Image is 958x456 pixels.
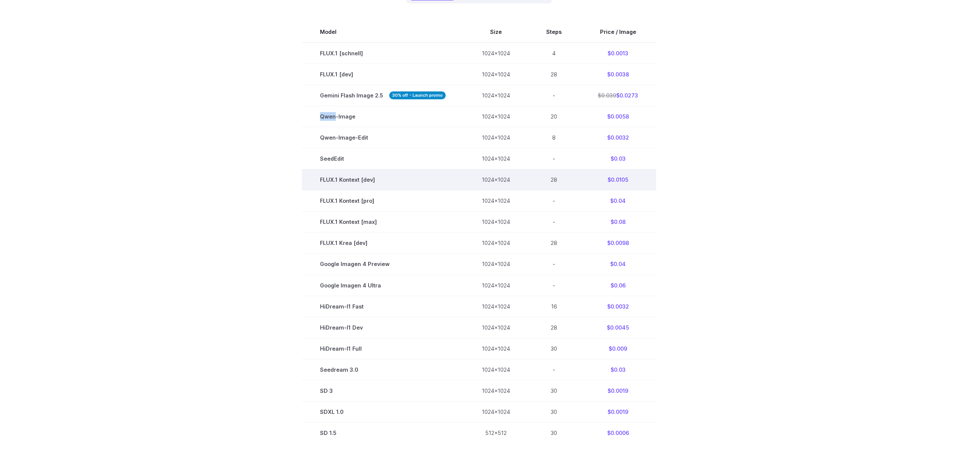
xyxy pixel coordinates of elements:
td: $0.06 [580,275,656,296]
td: 4 [528,43,580,64]
td: $0.0105 [580,169,656,190]
s: $0.039 [598,92,616,99]
td: 1024x1024 [464,190,528,211]
td: SDXL 1.0 [302,401,464,422]
td: 1024x1024 [464,317,528,338]
td: SD 1.5 [302,422,464,443]
td: - [528,275,580,296]
td: 1024x1024 [464,338,528,359]
td: HiDream-I1 Dev [302,317,464,338]
td: 1024x1024 [464,211,528,233]
td: $0.0045 [580,317,656,338]
td: 512x512 [464,422,528,443]
td: 1024x1024 [464,359,528,380]
td: FLUX.1 Krea [dev] [302,233,464,254]
th: Price / Image [580,21,656,43]
td: HiDream-I1 Fast [302,296,464,317]
td: Seedream 3.0 [302,359,464,380]
th: Model [302,21,464,43]
td: 28 [528,169,580,190]
td: 28 [528,317,580,338]
td: 16 [528,296,580,317]
td: $0.0098 [580,233,656,254]
td: 30 [528,338,580,359]
td: Qwen-Image-Edit [302,127,464,148]
td: 1024x1024 [464,233,528,254]
td: $0.0019 [580,401,656,422]
td: - [528,148,580,169]
td: SD 3 [302,380,464,401]
td: $0.03 [580,359,656,380]
td: 8 [528,127,580,148]
td: $0.03 [580,148,656,169]
td: 1024x1024 [464,127,528,148]
td: 28 [528,64,580,85]
td: 30 [528,380,580,401]
td: 30 [528,401,580,422]
td: FLUX.1 Kontext [pro] [302,190,464,211]
td: - [528,190,580,211]
span: Gemini Flash Image 2.5 [320,91,446,100]
td: - [528,85,580,106]
td: 28 [528,233,580,254]
td: FLUX.1 Kontext [dev] [302,169,464,190]
td: 30 [528,422,580,443]
th: Size [464,21,528,43]
td: 1024x1024 [464,296,528,317]
td: 1024x1024 [464,380,528,401]
td: - [528,359,580,380]
td: $0.04 [580,254,656,275]
td: $0.0058 [580,106,656,127]
td: Google Imagen 4 Preview [302,254,464,275]
td: 1024x1024 [464,64,528,85]
td: $0.0038 [580,64,656,85]
td: $0.04 [580,190,656,211]
td: $0.0032 [580,127,656,148]
td: FLUX.1 [schnell] [302,43,464,64]
td: $0.08 [580,211,656,233]
td: $0.009 [580,338,656,359]
td: 1024x1024 [464,254,528,275]
td: 1024x1024 [464,43,528,64]
td: FLUX.1 Kontext [max] [302,211,464,233]
td: 1024x1024 [464,148,528,169]
td: 1024x1024 [464,275,528,296]
td: Qwen-Image [302,106,464,127]
td: 1024x1024 [464,106,528,127]
td: $0.0019 [580,380,656,401]
td: HiDream-I1 Full [302,338,464,359]
td: - [528,254,580,275]
td: $0.0006 [580,422,656,443]
td: $0.0273 [580,85,656,106]
td: SeedEdit [302,148,464,169]
td: 1024x1024 [464,401,528,422]
td: 1024x1024 [464,169,528,190]
td: 20 [528,106,580,127]
td: - [528,211,580,233]
td: Google Imagen 4 Ultra [302,275,464,296]
td: FLUX.1 [dev] [302,64,464,85]
strong: 30% off - Launch promo [389,91,446,99]
td: $0.0013 [580,43,656,64]
th: Steps [528,21,580,43]
td: $0.0032 [580,296,656,317]
td: 1024x1024 [464,85,528,106]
